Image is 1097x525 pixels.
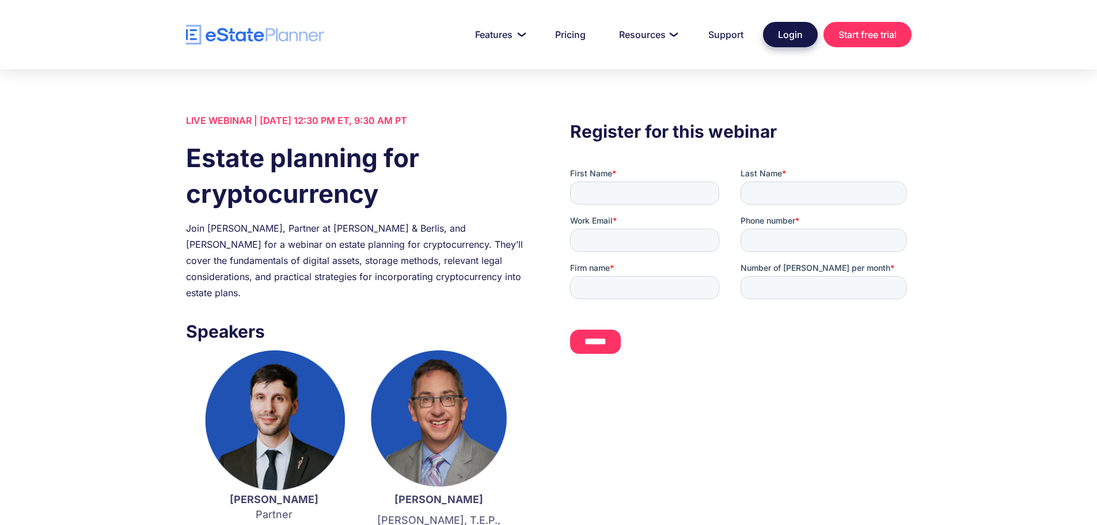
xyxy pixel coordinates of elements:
[203,492,345,522] p: Partner
[570,118,911,145] h3: Register for this webinar
[605,23,689,46] a: Resources
[186,112,527,129] div: LIVE WEBINAR | [DATE] 12:30 PM ET, 9:30 AM PT
[823,22,912,47] a: Start free trial
[230,493,318,505] strong: [PERSON_NAME]
[186,140,527,211] h1: Estate planning for cryptocurrency
[461,23,536,46] a: Features
[541,23,599,46] a: Pricing
[694,23,757,46] a: Support
[186,318,527,345] h3: Speakers
[186,25,324,45] a: home
[763,22,818,47] a: Login
[570,168,911,364] iframe: Form 0
[186,220,527,301] div: Join [PERSON_NAME], Partner at [PERSON_NAME] & Berlis, and [PERSON_NAME] for a webinar on estate ...
[394,493,483,505] strong: [PERSON_NAME]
